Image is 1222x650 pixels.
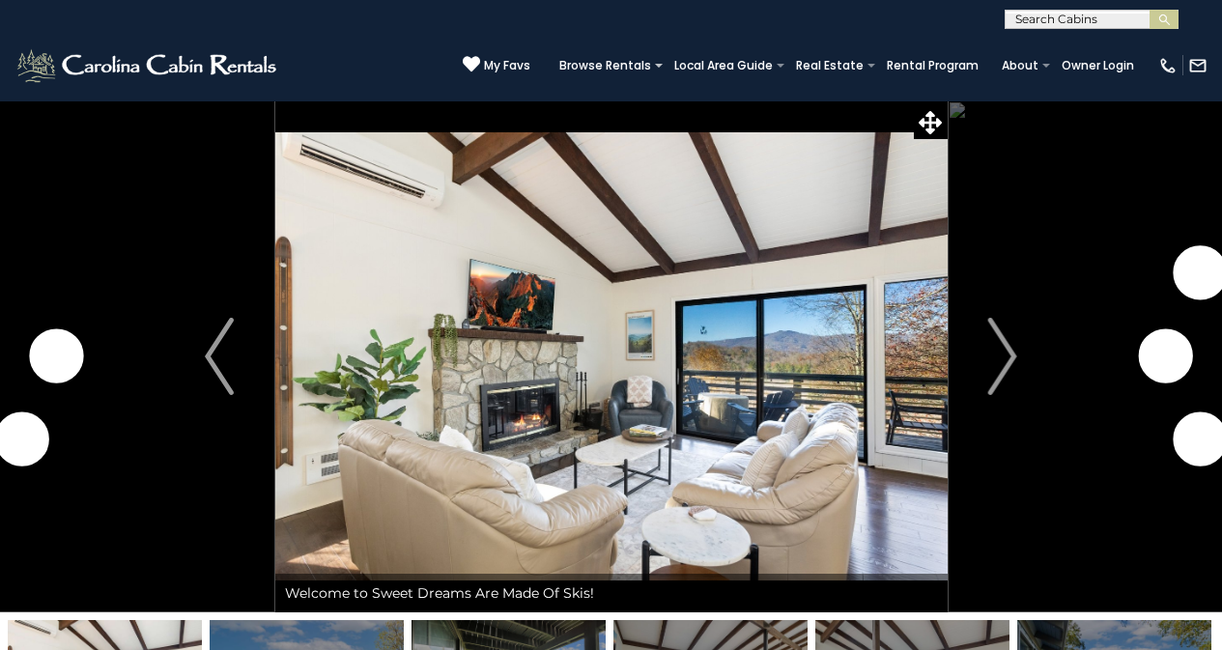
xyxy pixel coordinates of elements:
button: Previous [164,100,275,612]
img: arrow [205,318,234,395]
img: arrow [988,318,1017,395]
a: Browse Rentals [550,52,661,79]
a: Owner Login [1052,52,1144,79]
div: Welcome to Sweet Dreams Are Made Of Skis! [275,574,948,612]
a: About [992,52,1048,79]
a: Rental Program [877,52,988,79]
button: Next [947,100,1058,612]
span: My Favs [484,57,530,74]
img: White-1-2.png [14,46,282,85]
a: Local Area Guide [665,52,782,79]
a: My Favs [463,55,530,75]
a: Real Estate [786,52,873,79]
img: mail-regular-white.png [1188,56,1208,75]
img: phone-regular-white.png [1158,56,1178,75]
